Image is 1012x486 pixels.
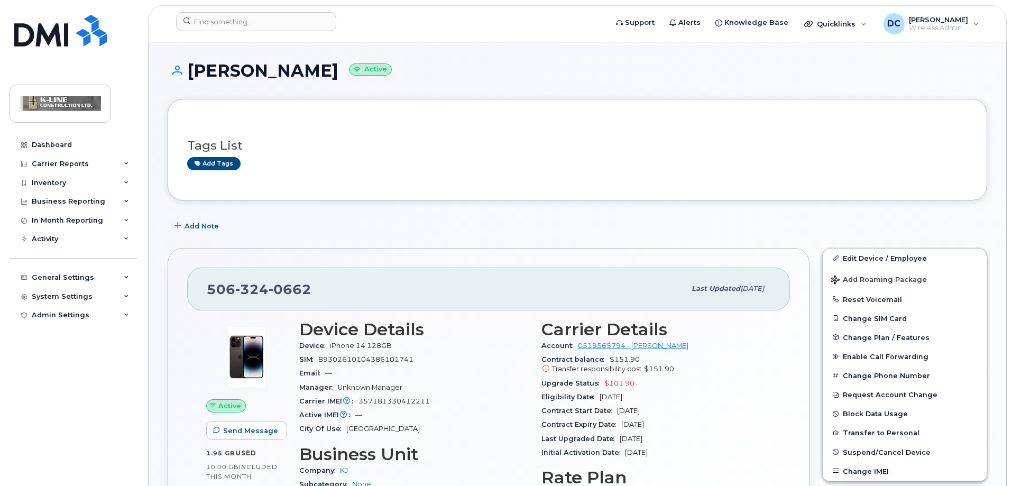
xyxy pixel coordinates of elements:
[843,333,930,341] span: Change Plan / Features
[541,320,771,339] h3: Carrier Details
[823,366,987,385] button: Change Phone Number
[823,385,987,404] button: Request Account Change
[843,448,931,456] span: Suspend/Cancel Device
[831,276,927,286] span: Add Roaming Package
[541,342,578,350] span: Account
[541,448,625,456] span: Initial Activation Date
[318,355,413,363] span: 89302610104386101741
[168,216,228,235] button: Add Note
[338,383,402,391] span: Unknown Manager
[340,466,348,474] a: KJ
[299,342,330,350] span: Device
[620,435,642,443] span: [DATE]
[552,365,642,373] span: Transfer responsibility cost
[223,426,278,436] span: Send Message
[541,355,610,363] span: Contract balance
[206,463,278,480] span: included this month
[823,347,987,366] button: Enable Call Forwarding
[823,290,987,309] button: Reset Voicemail
[600,393,622,401] span: [DATE]
[215,325,278,389] img: image20231002-3703462-njx0qo.jpeg
[330,342,392,350] span: iPhone 14 128GB
[168,61,987,80] h1: [PERSON_NAME]
[206,463,239,471] span: 10.00 GB
[823,249,987,268] a: Edit Device / Employee
[541,407,617,415] span: Contract Start Date
[604,379,634,387] span: $101.90
[843,353,928,361] span: Enable Call Forwarding
[358,397,430,405] span: 357181330412211
[187,157,241,170] a: Add tags
[541,355,771,374] span: $151.90
[299,466,340,474] span: Company
[185,221,219,231] span: Add Note
[823,462,987,481] button: Change IMEI
[625,448,648,456] span: [DATE]
[692,285,740,292] span: Last updated
[218,401,241,411] span: Active
[299,383,338,391] span: Manager
[349,63,392,76] small: Active
[269,281,311,297] span: 0662
[206,421,287,440] button: Send Message
[299,425,346,433] span: City Of Use
[187,139,968,152] h3: Tags List
[823,268,987,290] button: Add Roaming Package
[644,365,674,373] span: $151.90
[578,342,688,350] a: 0519565794 - [PERSON_NAME]
[299,320,529,339] h3: Device Details
[823,443,987,462] button: Suspend/Cancel Device
[823,404,987,423] button: Block Data Usage
[235,281,269,297] span: 324
[617,407,640,415] span: [DATE]
[299,397,358,405] span: Carrier IMEI
[325,369,332,377] span: —
[621,420,644,428] span: [DATE]
[235,449,256,457] span: used
[823,328,987,347] button: Change Plan / Features
[355,411,362,419] span: —
[299,411,355,419] span: Active IMEI
[823,309,987,328] button: Change SIM Card
[207,281,311,297] span: 506
[206,450,235,457] span: 1.95 GB
[346,425,420,433] span: [GEOGRAPHIC_DATA]
[541,435,620,443] span: Last Upgraded Date
[299,445,529,464] h3: Business Unit
[541,379,604,387] span: Upgrade Status
[299,355,318,363] span: SIM
[541,420,621,428] span: Contract Expiry Date
[823,423,987,442] button: Transfer to Personal
[740,285,764,292] span: [DATE]
[299,369,325,377] span: Email
[541,393,600,401] span: Eligibility Date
